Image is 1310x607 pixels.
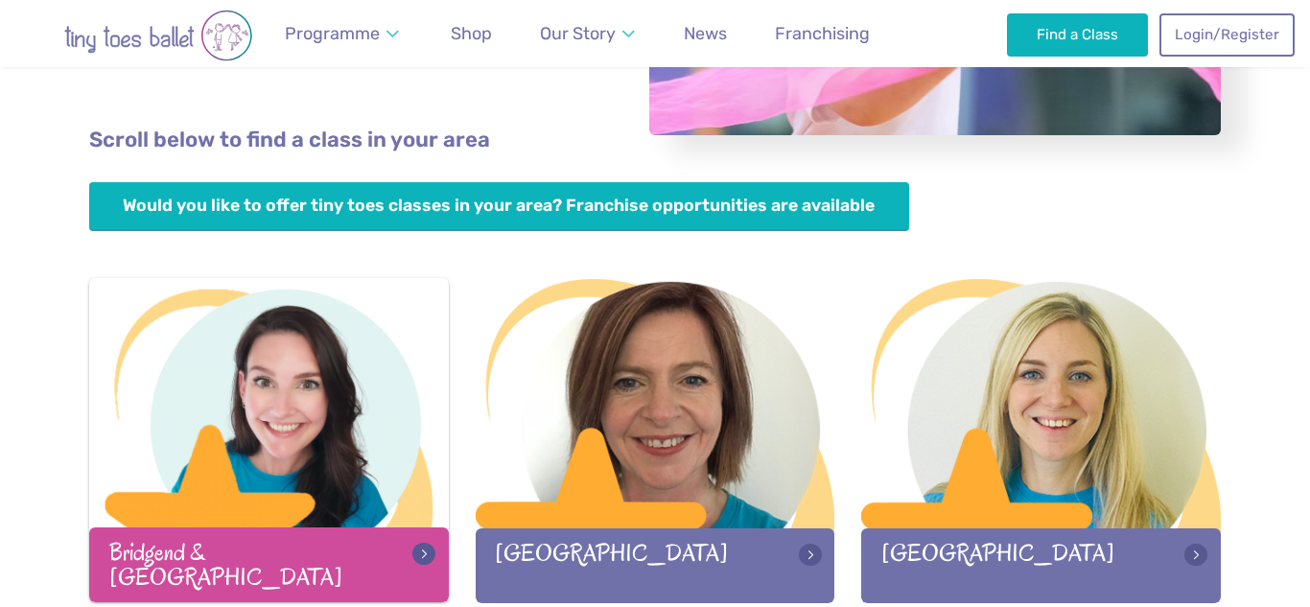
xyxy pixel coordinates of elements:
[89,527,449,601] div: Bridgend & [GEOGRAPHIC_DATA]
[675,12,736,56] a: News
[476,279,835,602] a: [GEOGRAPHIC_DATA]
[24,10,292,61] img: tiny toes ballet
[540,23,616,43] span: Our Story
[861,279,1221,602] a: [GEOGRAPHIC_DATA]
[531,12,644,56] a: Our Story
[861,528,1221,602] div: [GEOGRAPHIC_DATA]
[684,23,727,43] span: News
[276,12,409,56] a: Programme
[1159,13,1294,56] a: Login/Register
[89,278,449,601] a: Bridgend & [GEOGRAPHIC_DATA]
[775,23,870,43] span: Franchising
[451,23,492,43] span: Shop
[285,23,380,43] span: Programme
[89,126,1221,155] p: Scroll below to find a class in your area
[476,528,835,602] div: [GEOGRAPHIC_DATA]
[1007,13,1148,56] a: Find a Class
[766,12,878,56] a: Franchising
[442,12,501,56] a: Shop
[89,182,909,231] a: Would you like to offer tiny toes classes in your area? Franchise opportunities are available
